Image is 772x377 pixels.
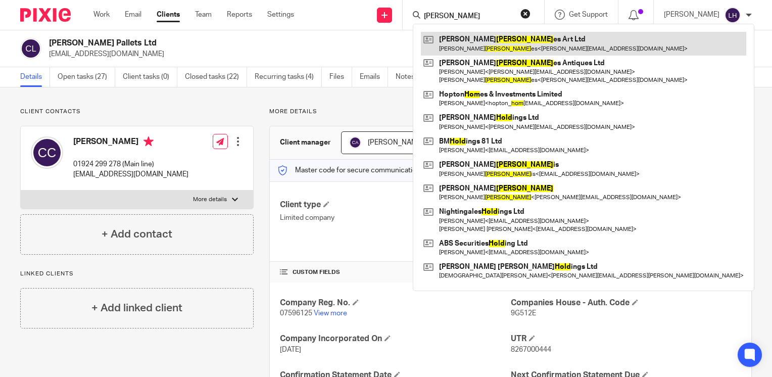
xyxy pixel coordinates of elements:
[368,139,423,146] span: [PERSON_NAME]
[20,108,254,116] p: Client contacts
[511,346,551,353] span: 8267000444
[73,136,188,149] h4: [PERSON_NAME]
[255,67,322,87] a: Recurring tasks (4)
[664,10,719,20] p: [PERSON_NAME]
[280,298,510,308] h4: Company Reg. No.
[280,213,510,223] p: Limited company
[125,10,141,20] a: Email
[277,165,452,175] p: Master code for secure communications and files
[269,108,752,116] p: More details
[20,67,50,87] a: Details
[73,169,188,179] p: [EMAIL_ADDRESS][DOMAIN_NAME]
[511,310,536,317] span: 9G512E
[58,67,115,87] a: Open tasks (27)
[280,268,510,276] h4: CUSTOM FIELDS
[280,310,312,317] span: 07596125
[20,270,254,278] p: Linked clients
[123,67,177,87] a: Client tasks (0)
[102,226,172,242] h4: + Add contact
[157,10,180,20] a: Clients
[520,9,530,19] button: Clear
[569,11,608,18] span: Get Support
[396,67,432,87] a: Notes (1)
[280,334,510,344] h4: Company Incorporated On
[31,136,63,169] img: svg%3E
[195,10,212,20] a: Team
[227,10,252,20] a: Reports
[49,38,501,49] h2: [PERSON_NAME] Pallets Ltd
[329,67,352,87] a: Files
[280,346,301,353] span: [DATE]
[360,67,388,87] a: Emails
[143,136,154,147] i: Primary
[511,298,741,308] h4: Companies House - Auth. Code
[93,10,110,20] a: Work
[91,300,182,316] h4: + Add linked client
[314,310,347,317] a: View more
[349,136,361,149] img: svg%3E
[20,38,41,59] img: svg%3E
[185,67,247,87] a: Closed tasks (22)
[423,12,514,21] input: Search
[193,196,227,204] p: More details
[725,7,741,23] img: svg%3E
[267,10,294,20] a: Settings
[20,8,71,22] img: Pixie
[511,334,741,344] h4: UTR
[280,200,510,210] h4: Client type
[73,159,188,169] p: 01924 299 278 (Main line)
[280,137,331,148] h3: Client manager
[49,49,614,59] p: [EMAIL_ADDRESS][DOMAIN_NAME]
